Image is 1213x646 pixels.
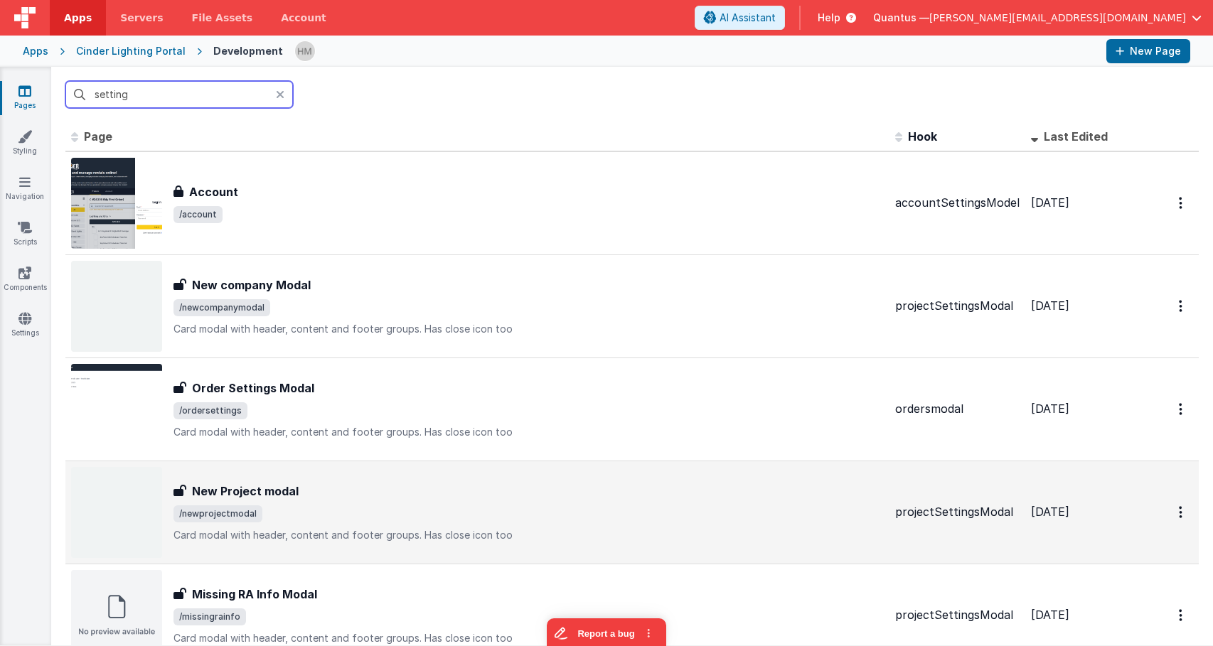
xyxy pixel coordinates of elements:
[1031,298,1069,313] span: [DATE]
[895,195,1020,211] div: accountSettingsModel
[192,379,314,397] h3: Order Settings Modal
[192,483,299,500] h3: New Project modal
[173,631,884,645] p: Card modal with header, content and footer groups. Has close icon too
[192,276,311,294] h3: New company Modal
[873,11,929,25] span: Quantus —
[1031,402,1069,416] span: [DATE]
[1031,195,1069,210] span: [DATE]
[1170,291,1193,321] button: Options
[1170,188,1193,217] button: Options
[1031,505,1069,519] span: [DATE]
[895,504,1020,520] div: projectSettingsModal
[720,11,776,25] span: AI Assistant
[895,298,1020,314] div: projectSettingsModal
[1170,394,1193,424] button: Options
[1170,497,1193,527] button: Options
[173,322,884,336] p: Card modal with header, content and footer groups. Has close icon too
[173,528,884,542] p: Card modal with header, content and footer groups. Has close icon too
[873,11,1202,25] button: Quantus — [PERSON_NAME][EMAIL_ADDRESS][DOMAIN_NAME]
[173,425,884,439] p: Card modal with header, content and footer groups. Has close icon too
[64,11,92,25] span: Apps
[23,44,48,58] div: Apps
[84,129,112,144] span: Page
[173,505,262,522] span: /newprojectmodal
[76,44,186,58] div: Cinder Lighting Portal
[1170,601,1193,630] button: Options
[173,299,270,316] span: /newcompanymodal
[189,183,238,200] h3: Account
[173,608,246,625] span: /missingrainfo
[929,11,1186,25] span: [PERSON_NAME][EMAIL_ADDRESS][DOMAIN_NAME]
[818,11,840,25] span: Help
[120,11,163,25] span: Servers
[1044,129,1108,144] span: Last Edited
[295,41,315,61] img: 1b65a3e5e498230d1b9478315fee565b
[192,11,253,25] span: File Assets
[1031,608,1069,622] span: [DATE]
[192,586,317,603] h3: Missing RA Info Modal
[1106,39,1190,63] button: New Page
[908,129,937,144] span: Hook
[895,401,1020,417] div: ordersmodal
[65,81,293,108] input: Search pages, id's ...
[895,607,1020,623] div: projectSettingsModal
[173,206,223,223] span: /account
[173,402,247,419] span: /ordersettings
[213,44,283,58] div: Development
[695,6,785,30] button: AI Assistant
